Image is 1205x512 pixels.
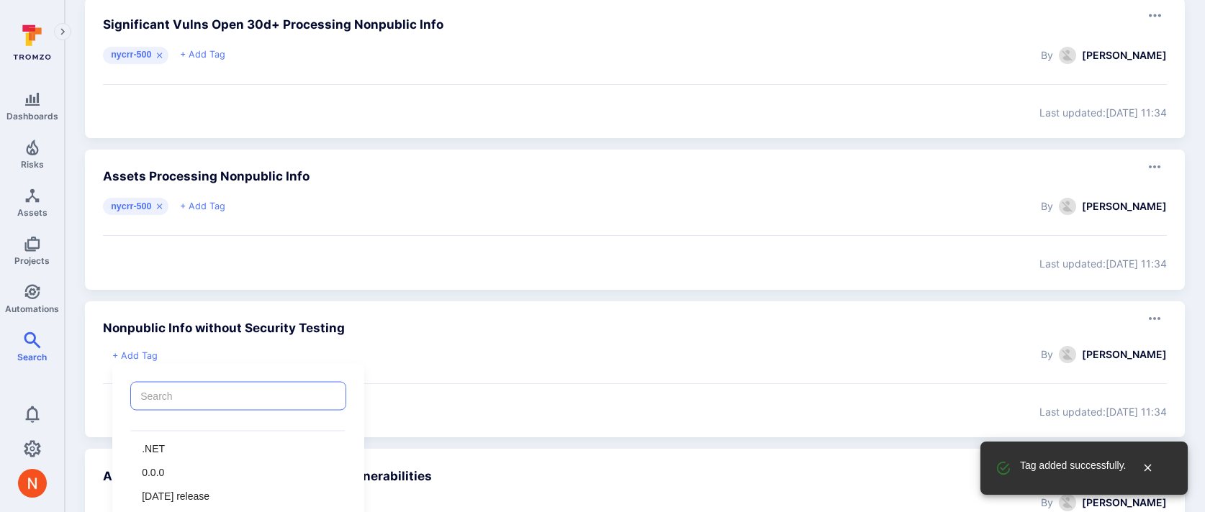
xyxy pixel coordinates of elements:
div: Eric Sheridan [1059,198,1076,215]
div: Eric Sheridan [1059,494,1076,511]
div: Neeren Patki [18,469,47,498]
a: Nonpublic Info without Security Testing [103,321,345,335]
img: ACg8ocIprwjrgDQnDsNSk9Ghn5p5-B8DpAKWoJ5Gi9syOE4K59tr4Q=s96-c [18,469,47,498]
a: Assets Processing Nonpublic Info with Vulnerabilities [103,469,432,483]
a: Significant Vulns Open 30d+ Processing Nonpublic Info [103,17,443,32]
span: Automations [5,303,59,314]
img: ACg8ocLcdMmxTJCEb_aCWsrvPl5RoQZFNJ_XX5rYuHIUOFxSG9qteQ=s96-c [1059,346,1076,363]
span: Dashboards [6,111,58,122]
strong: [PERSON_NAME] [1082,494,1167,511]
p: .NET [142,442,165,457]
div: By [1041,346,1167,363]
div: Eric Sheridan [1059,47,1076,64]
div: nycrr-500 [103,198,168,215]
input: Search [137,389,339,403]
div: By [1041,198,1167,215]
div: By [1041,47,1167,64]
button: Expand navigation menu [54,23,71,40]
div: nycrr-500 [103,47,168,64]
span: nycrr-500 [103,200,159,214]
p: [DATE] release [142,489,209,504]
span: Risks [21,159,44,170]
strong: [PERSON_NAME] [1082,198,1167,215]
i: Expand navigation menu [58,26,68,38]
img: ACg8ocLcdMmxTJCEb_aCWsrvPl5RoQZFNJ_XX5rYuHIUOFxSG9qteQ=s96-c [1059,47,1076,64]
p: 0.0.0 [142,465,164,480]
button: + Add Tag [180,47,225,64]
span: Assets [17,207,48,218]
strong: [PERSON_NAME] [1082,346,1167,363]
div: Last updated: [DATE] 11:34 [808,93,1167,120]
img: ACg8ocLcdMmxTJCEb_aCWsrvPl5RoQZFNJ_XX5rYuHIUOFxSG9qteQ=s96-c [1059,198,1076,215]
img: ACg8ocLcdMmxTJCEb_aCWsrvPl5RoQZFNJ_XX5rYuHIUOFxSG9qteQ=s96-c [1059,494,1076,511]
button: + Add Tag [112,349,158,363]
span: nycrr-500 [103,48,159,62]
div: Last updated: [DATE] 11:34 [808,393,1167,419]
div: By [1041,494,1167,511]
div: Last updated: [DATE] 11:34 [808,244,1167,271]
div: Eric Sheridan [1059,346,1076,363]
strong: [PERSON_NAME] [1082,47,1167,64]
a: Assets Processing Nonpublic Info [103,169,310,183]
span: Search [17,352,47,362]
span: Projects [14,255,50,266]
button: + Add Tag [180,198,225,215]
